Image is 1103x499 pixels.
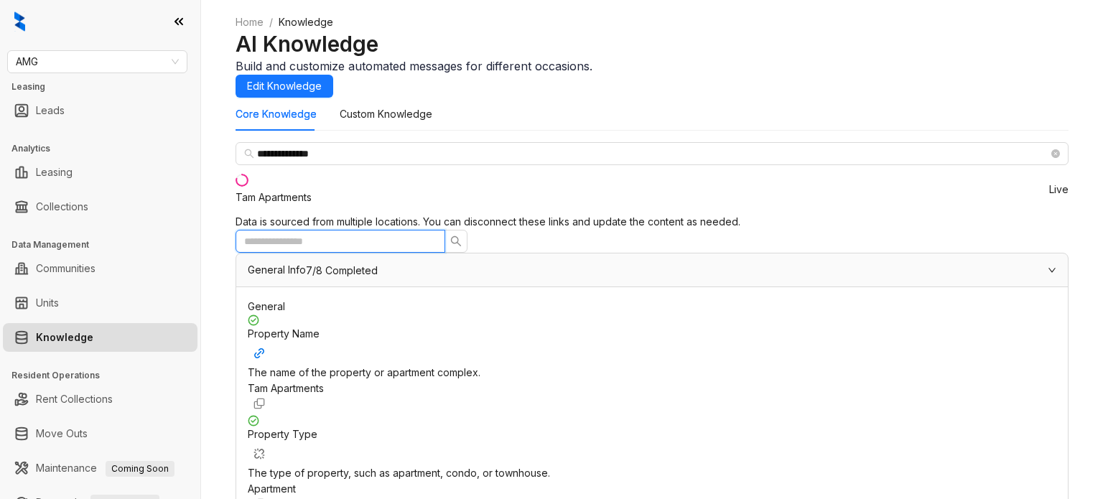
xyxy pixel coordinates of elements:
[1049,185,1069,195] span: Live
[340,106,432,122] div: Custom Knowledge
[306,266,378,276] span: 7/8 Completed
[3,254,197,283] li: Communities
[236,190,312,205] div: Tam Apartments
[11,238,200,251] h3: Data Management
[16,51,179,73] span: AMG
[248,300,285,312] span: General
[248,264,306,276] span: General Info
[1051,149,1060,158] span: close-circle
[248,382,324,394] span: Tam Apartments
[248,465,1056,481] div: The type of property, such as apartment, condo, or townhouse.
[244,149,254,159] span: search
[11,80,200,93] h3: Leasing
[3,158,197,187] li: Leasing
[236,253,1068,286] div: General Info7/8 Completed
[36,96,65,125] a: Leads
[36,192,88,221] a: Collections
[11,142,200,155] h3: Analytics
[3,419,197,448] li: Move Outs
[3,96,197,125] li: Leads
[236,57,1069,75] div: Build and customize automated messages for different occasions.
[3,323,197,352] li: Knowledge
[269,14,273,30] li: /
[106,461,174,477] span: Coming Soon
[248,326,1056,365] div: Property Name
[36,254,96,283] a: Communities
[14,11,25,32] img: logo
[3,385,197,414] li: Rent Collections
[3,454,197,482] li: Maintenance
[36,419,88,448] a: Move Outs
[279,16,333,28] span: Knowledge
[236,75,333,98] button: Edit Knowledge
[3,192,197,221] li: Collections
[248,426,1056,465] div: Property Type
[236,214,1069,230] div: Data is sourced from multiple locations. You can disconnect these links and update the content as...
[11,369,200,382] h3: Resident Operations
[247,78,322,94] span: Edit Knowledge
[450,235,462,247] span: search
[236,30,1069,57] h2: AI Knowledge
[36,158,73,187] a: Leasing
[248,365,1056,381] div: The name of the property or apartment complex.
[36,289,59,317] a: Units
[236,106,317,122] div: Core Knowledge
[233,14,266,30] a: Home
[248,482,296,495] span: Apartment
[36,385,113,414] a: Rent Collections
[1048,266,1056,274] span: expanded
[3,289,197,317] li: Units
[36,323,93,352] a: Knowledge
